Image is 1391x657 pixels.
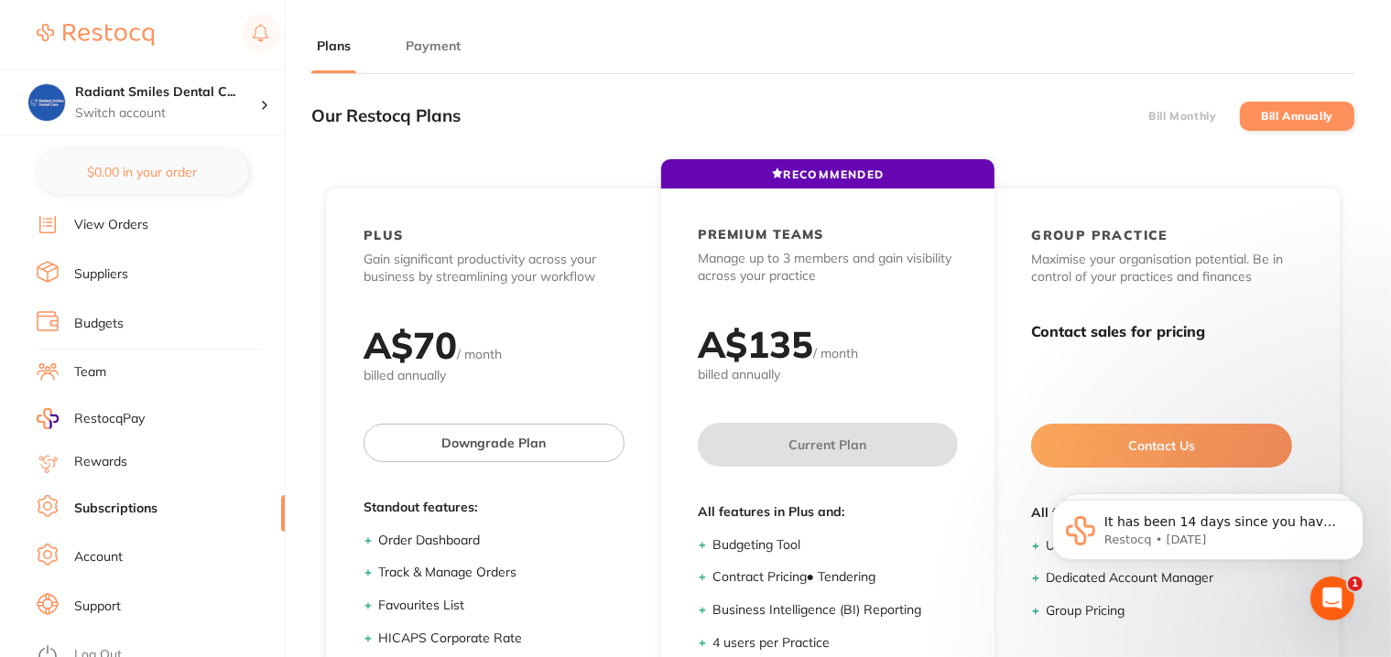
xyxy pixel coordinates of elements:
[74,548,123,566] a: Account
[74,410,145,428] span: RestocqPay
[75,83,260,102] h4: Radiant Smiles Dental Care - Albany
[37,24,154,46] img: Restocq Logo
[74,453,127,471] a: Rewards
[1148,110,1216,123] label: Bill Monthly
[364,322,457,368] h2: A$ 70
[1031,227,1168,243] h2: GROUP PRACTICE
[698,366,959,384] span: billed annually
[37,408,59,429] img: RestocqPay
[37,150,248,194] button: $0.00 in your order
[712,601,959,619] li: Business Intelligence (BI) Reporting
[712,536,959,555] li: Budgeting Tool
[813,345,858,361] span: / month
[1031,251,1292,286] p: Maximise your organisation potential. Be in control of your practices and finances
[28,84,65,121] img: Radiant Smiles Dental Care - Albany
[378,564,625,582] li: Track & Manage Orders
[74,265,128,284] a: Suppliers
[364,499,625,517] span: Standout features:
[698,423,959,467] button: Current Plan
[698,250,959,285] p: Manage up to 3 members and gain visibility across your practice
[1310,576,1354,620] iframe: Intercom live chat
[378,630,625,648] li: HICAPS Corporate Rate
[712,634,959,652] li: 4 users per Practice
[772,167,884,181] span: RECOMMENDED
[698,503,959,522] span: All features in Plus and:
[1031,424,1292,468] button: Contact Us
[1031,323,1292,340] h3: Contact sales for pricing
[37,14,154,56] a: Restocq Logo
[1046,602,1292,620] li: Group Pricing
[364,367,625,385] span: billed annually
[364,227,404,243] h2: PLUS
[37,408,145,429] a: RestocqPay
[74,500,158,518] a: Subscriptions
[364,251,625,286] p: Gain significant productivity across your business by streamlining your workflow
[457,346,502,362] span: / month
[712,568,959,587] li: Contract Pricing ● Tendering
[698,226,824,242] h2: PREMIUM TEAMS
[311,106,461,126] h3: Our Restocq Plans
[400,38,466,55] button: Payment
[698,321,813,367] h2: A$ 135
[1025,461,1391,608] iframe: Intercom notifications message
[378,532,625,550] li: Order Dashboard
[1348,576,1363,591] span: 1
[378,597,625,615] li: Favourites List
[364,424,625,462] button: Downgrade Plan
[74,363,106,382] a: Team
[311,38,356,55] button: Plans
[74,315,124,333] a: Budgets
[74,216,148,234] a: View Orders
[75,104,260,123] p: Switch account
[74,598,121,616] a: Support
[1261,110,1333,123] label: Bill Annually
